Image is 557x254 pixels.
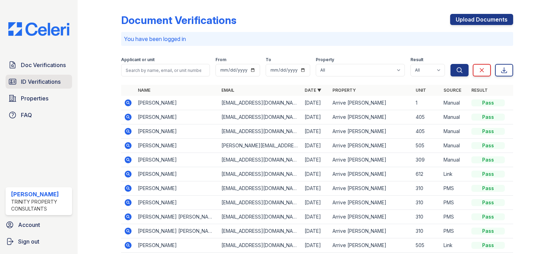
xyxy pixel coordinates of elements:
[413,124,441,139] td: 405
[221,88,234,93] a: Email
[135,210,218,224] td: [PERSON_NAME] [PERSON_NAME]
[330,110,413,124] td: Arrive [PERSON_NAME]
[219,124,302,139] td: [EMAIL_ADDRESS][DOMAIN_NAME]
[471,128,505,135] div: Pass
[413,181,441,196] td: 310
[135,238,218,253] td: [PERSON_NAME]
[302,139,330,153] td: [DATE]
[11,190,69,198] div: [PERSON_NAME]
[302,210,330,224] td: [DATE]
[219,167,302,181] td: [EMAIL_ADDRESS][DOMAIN_NAME]
[121,57,155,63] label: Applicant or unit
[413,153,441,167] td: 309
[6,58,72,72] a: Doc Verifications
[441,139,469,153] td: Manual
[330,210,413,224] td: Arrive [PERSON_NAME]
[441,224,469,238] td: PMS
[305,88,321,93] a: Date ▼
[416,88,426,93] a: Unit
[21,94,48,103] span: Properties
[11,198,69,212] div: Trinity Property Consultants
[135,139,218,153] td: [PERSON_NAME]
[471,114,505,121] div: Pass
[135,153,218,167] td: [PERSON_NAME]
[441,124,469,139] td: Manual
[215,57,226,63] label: From
[219,96,302,110] td: [EMAIL_ADDRESS][DOMAIN_NAME]
[441,238,469,253] td: Link
[332,88,356,93] a: Property
[441,153,469,167] td: Manual
[413,167,441,181] td: 612
[21,77,61,86] span: ID Verifications
[21,61,66,69] span: Doc Verifications
[135,110,218,124] td: [PERSON_NAME]
[302,96,330,110] td: [DATE]
[219,210,302,224] td: [EMAIL_ADDRESS][DOMAIN_NAME]
[121,14,236,26] div: Document Verifications
[471,142,505,149] div: Pass
[441,210,469,224] td: PMS
[471,185,505,192] div: Pass
[444,88,461,93] a: Source
[471,171,505,178] div: Pass
[413,139,441,153] td: 505
[302,124,330,139] td: [DATE]
[6,91,72,105] a: Properties
[330,124,413,139] td: Arrive [PERSON_NAME]
[135,181,218,196] td: [PERSON_NAME]
[138,88,150,93] a: Name
[135,224,218,238] td: [PERSON_NAME] [PERSON_NAME]
[219,224,302,238] td: [EMAIL_ADDRESS][DOMAIN_NAME]
[135,124,218,139] td: [PERSON_NAME]
[135,167,218,181] td: [PERSON_NAME]
[302,196,330,210] td: [DATE]
[330,139,413,153] td: Arrive [PERSON_NAME]
[330,153,413,167] td: Arrive [PERSON_NAME]
[135,96,218,110] td: [PERSON_NAME]
[266,57,271,63] label: To
[21,111,32,119] span: FAQ
[441,196,469,210] td: PMS
[302,181,330,196] td: [DATE]
[441,181,469,196] td: PMS
[413,238,441,253] td: 505
[330,238,413,253] td: Arrive [PERSON_NAME]
[330,167,413,181] td: Arrive [PERSON_NAME]
[302,224,330,238] td: [DATE]
[471,228,505,235] div: Pass
[302,110,330,124] td: [DATE]
[302,167,330,181] td: [DATE]
[330,196,413,210] td: Arrive [PERSON_NAME]
[450,14,513,25] a: Upload Documents
[441,110,469,124] td: Manual
[471,242,505,249] div: Pass
[330,181,413,196] td: Arrive [PERSON_NAME]
[219,153,302,167] td: [EMAIL_ADDRESS][DOMAIN_NAME]
[219,181,302,196] td: [EMAIL_ADDRESS][DOMAIN_NAME]
[330,224,413,238] td: Arrive [PERSON_NAME]
[219,238,302,253] td: [EMAIL_ADDRESS][DOMAIN_NAME]
[121,64,210,76] input: Search by name, email, or unit number
[302,238,330,253] td: [DATE]
[6,108,72,122] a: FAQ
[413,96,441,110] td: 1
[471,199,505,206] div: Pass
[18,221,40,229] span: Account
[413,196,441,210] td: 310
[3,235,75,248] a: Sign out
[410,57,423,63] label: Result
[316,57,334,63] label: Property
[18,237,39,246] span: Sign out
[413,224,441,238] td: 310
[219,139,302,153] td: [PERSON_NAME][EMAIL_ADDRESS][PERSON_NAME][DOMAIN_NAME]
[471,213,505,220] div: Pass
[124,35,510,43] p: You have been logged in
[413,210,441,224] td: 310
[3,218,75,232] a: Account
[135,196,218,210] td: [PERSON_NAME]
[471,88,488,93] a: Result
[441,167,469,181] td: Link
[330,96,413,110] td: Arrive [PERSON_NAME]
